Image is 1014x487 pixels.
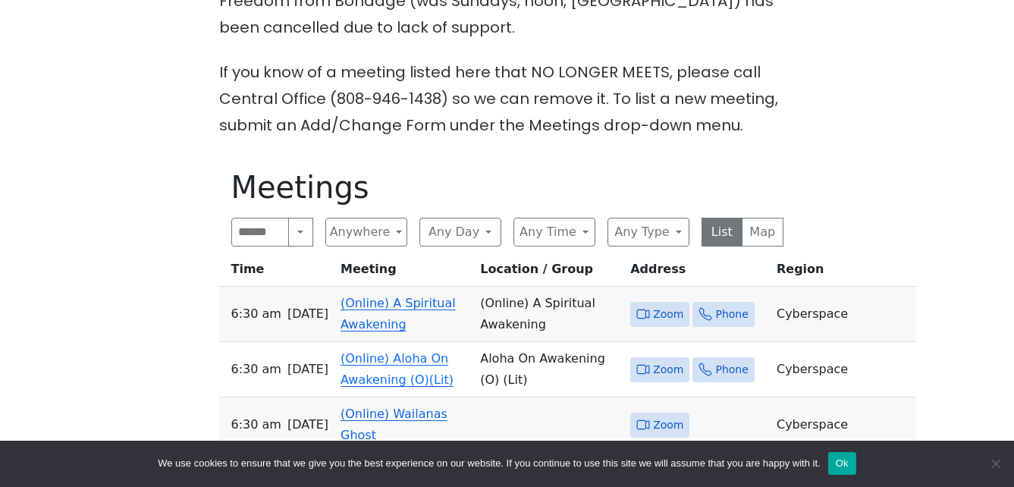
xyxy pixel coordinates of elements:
[474,342,624,397] td: Aloha On Awakening (O) (Lit)
[219,59,796,139] p: If you know of a meeting listed here that NO LONGER MEETS, please call Central Office (808-946-14...
[287,303,328,325] span: [DATE]
[158,456,820,471] span: We use cookies to ensure that we give you the best experience on our website. If you continue to ...
[287,414,328,435] span: [DATE]
[231,359,281,380] span: 6:30 AM
[288,218,312,247] button: Search
[702,218,743,247] button: List
[607,218,689,247] button: Any Type
[474,259,624,287] th: Location / Group
[287,359,328,380] span: [DATE]
[715,360,748,379] span: Phone
[231,414,281,435] span: 6:30 AM
[231,218,290,247] input: Search
[771,259,916,287] th: Region
[419,218,501,247] button: Any Day
[231,303,281,325] span: 6:30 AM
[653,360,683,379] span: Zoom
[341,351,454,387] a: (Online) Aloha On Awakening (O)(Lit)
[624,259,771,287] th: Address
[341,296,456,331] a: (Online) A Spiritual Awakening
[742,218,783,247] button: Map
[987,456,1003,471] span: No
[341,407,447,442] a: (Online) Wailanas Ghost
[231,169,783,206] h1: Meetings
[771,342,916,397] td: Cyberspace
[334,259,474,287] th: Meeting
[653,305,683,324] span: Zoom
[653,416,683,435] span: Zoom
[715,305,748,324] span: Phone
[828,452,856,475] button: Ok
[513,218,595,247] button: Any Time
[474,287,624,342] td: (Online) A Spiritual Awakening
[219,259,335,287] th: Time
[771,287,916,342] td: Cyberspace
[771,397,916,453] td: Cyberspace
[325,218,407,247] button: Anywhere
